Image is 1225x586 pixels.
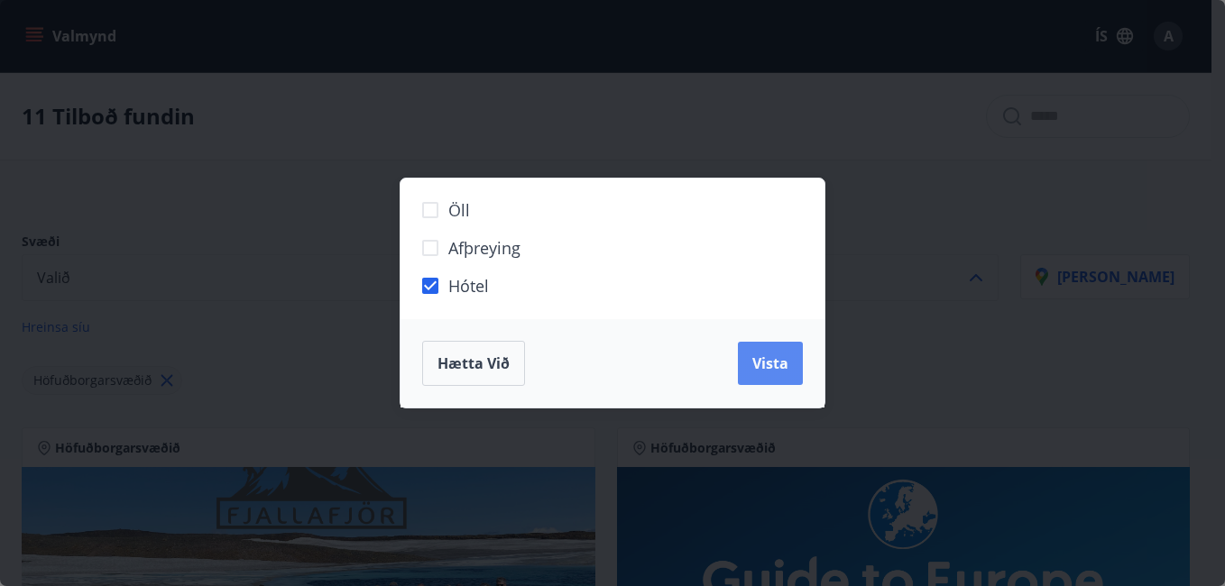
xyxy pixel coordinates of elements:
[437,353,510,373] span: Hætta við
[448,274,489,298] span: Hótel
[422,341,525,386] button: Hætta við
[738,342,803,385] button: Vista
[752,353,788,373] span: Vista
[448,236,520,260] span: Afþreying
[448,198,470,222] span: Öll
